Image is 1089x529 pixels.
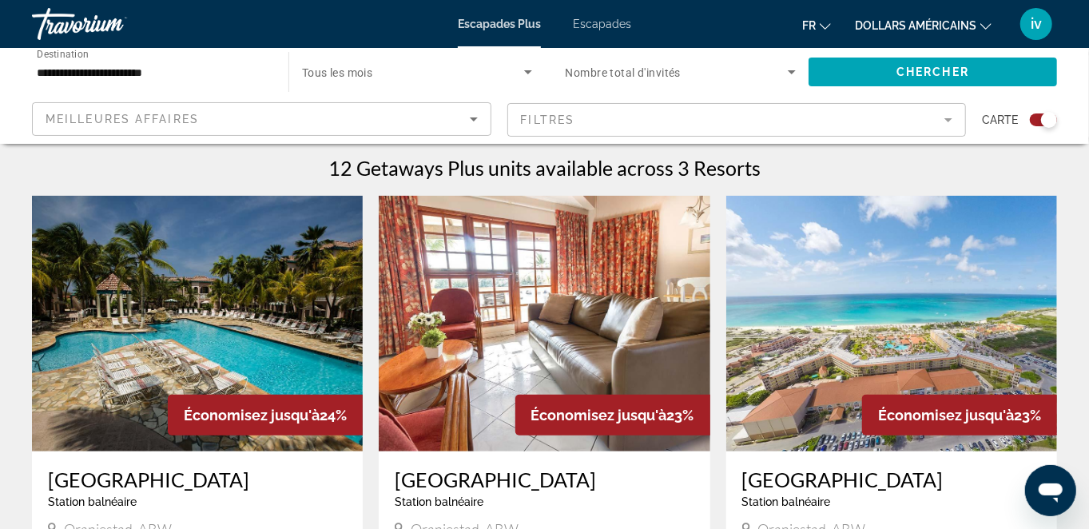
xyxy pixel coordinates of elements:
span: Destination [37,49,89,60]
font: fr [802,19,816,32]
span: Station balnéaire [395,495,483,508]
div: 24% [168,395,363,436]
span: Tous les mois [302,66,373,79]
span: Économisez jusqu'à [184,407,320,424]
button: Filter [507,102,967,137]
span: Économisez jusqu'à [878,407,1014,424]
button: Chercher [809,58,1057,86]
img: ii_lcb1.jpg [726,196,1057,451]
a: [GEOGRAPHIC_DATA] [48,467,347,491]
span: Économisez jusqu'à [531,407,667,424]
img: ii_cpv1.jpg [32,196,363,451]
img: ii_lqb1.jpg [379,196,709,451]
span: Nombre total d'invités [566,66,682,79]
font: iv [1031,15,1042,32]
a: [GEOGRAPHIC_DATA] [395,467,694,491]
span: Carte [982,109,1018,131]
a: [GEOGRAPHIC_DATA] [742,467,1041,491]
button: Changer de devise [855,14,992,37]
span: Chercher [896,66,969,78]
button: Menu utilisateur [1015,7,1057,41]
h1: 12 Getaways Plus units available across 3 Resorts [328,156,761,180]
a: Escapades Plus [458,18,541,30]
font: dollars américains [855,19,976,32]
iframe: Bouton de lancement de la fenêtre de messagerie [1025,465,1076,516]
mat-select: Sort by [46,109,478,129]
span: Meilleures affaires [46,113,199,125]
span: Station balnéaire [742,495,831,508]
div: 23% [515,395,710,436]
a: Escapades [573,18,631,30]
button: Changer de langue [802,14,831,37]
span: Station balnéaire [48,495,137,508]
div: 23% [862,395,1057,436]
a: Travorium [32,3,192,45]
